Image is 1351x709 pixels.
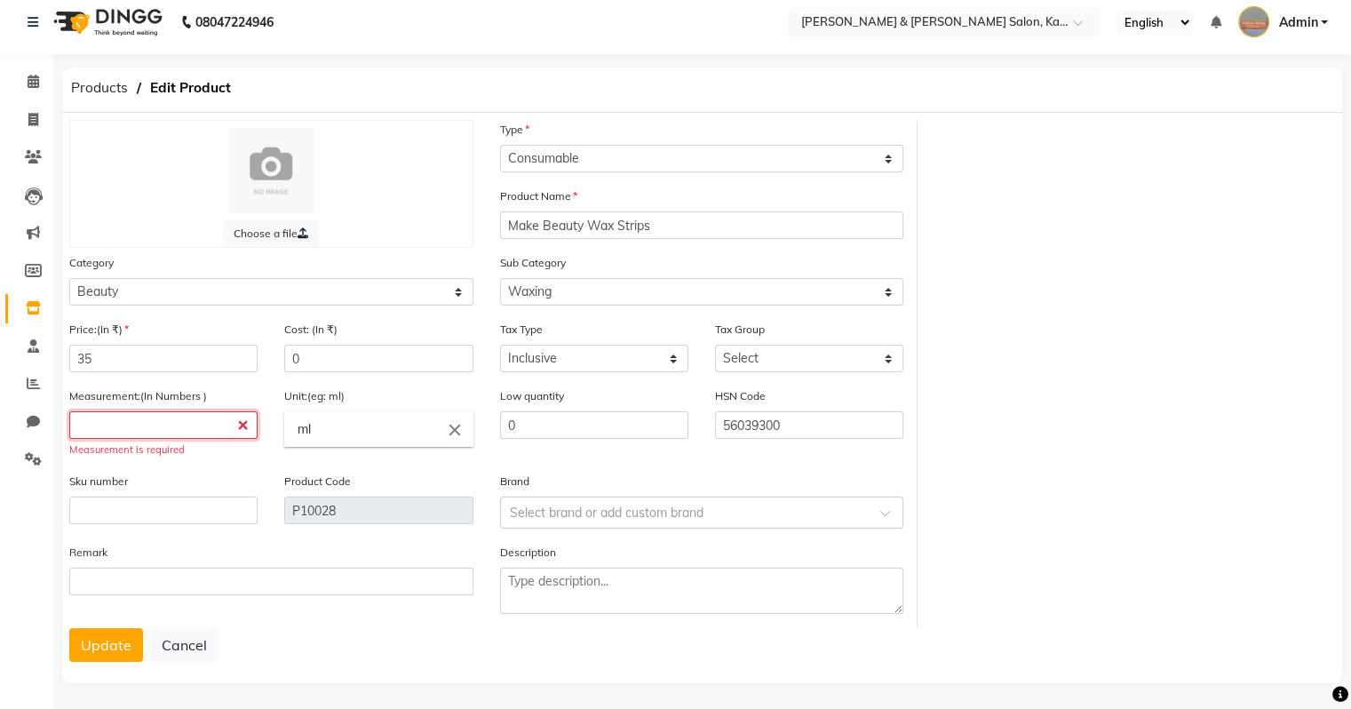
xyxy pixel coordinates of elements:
[1278,13,1317,32] span: Admin
[284,388,345,404] label: Unit:(eg: ml)
[445,419,465,439] i: Close
[284,474,351,490] label: Product Code
[62,72,137,104] span: Products
[141,72,240,104] span: Edit Product
[715,388,766,404] label: HSN Code
[284,322,338,338] label: Cost: (In ₹)
[500,545,556,561] label: Description
[284,497,473,524] input: Leave empty to Autogenerate
[228,128,314,213] img: Cinque Terre
[69,545,107,561] label: Remark
[69,255,114,271] label: Category
[69,474,128,490] label: Sku number
[69,442,258,458] div: Measurement is required
[69,628,143,662] button: Update
[500,122,529,138] label: Type
[223,220,319,247] label: Choose a file
[715,322,765,338] label: Tax Group
[150,628,219,662] button: Cancel
[500,474,529,490] label: Brand
[500,188,577,204] label: Product Name
[500,322,543,338] label: Tax Type
[69,322,129,338] label: Price:(In ₹)
[69,388,207,404] label: Measurement:(In Numbers )
[500,255,566,271] label: Sub Category
[500,388,564,404] label: Low quantity
[1238,6,1269,37] img: Admin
